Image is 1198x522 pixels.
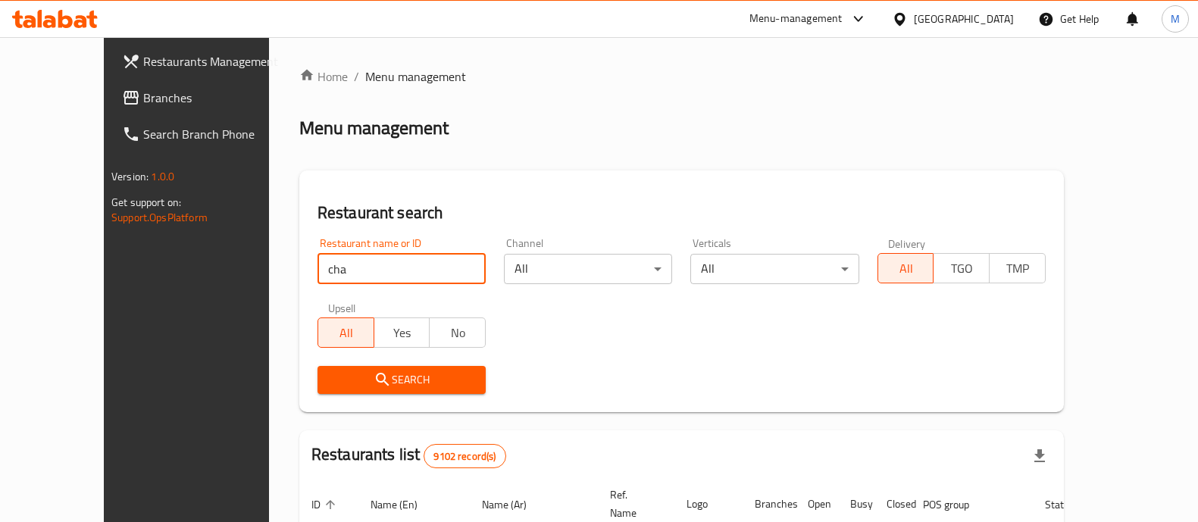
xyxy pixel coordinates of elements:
[111,167,149,186] span: Version:
[365,67,466,86] span: Menu management
[311,443,506,468] h2: Restaurants list
[749,10,843,28] div: Menu-management
[111,208,208,227] a: Support.OpsPlatform
[317,202,1046,224] h2: Restaurant search
[380,322,424,344] span: Yes
[933,253,990,283] button: TGO
[877,253,934,283] button: All
[424,449,505,464] span: 9102 record(s)
[317,254,486,284] input: Search for restaurant name or ID..
[371,495,437,514] span: Name (En)
[311,495,340,514] span: ID
[354,67,359,86] li: /
[110,80,304,116] a: Branches
[151,167,174,186] span: 1.0.0
[914,11,1014,27] div: [GEOGRAPHIC_DATA]
[1171,11,1180,27] span: M
[424,444,505,468] div: Total records count
[328,302,356,313] label: Upsell
[888,238,926,248] label: Delivery
[299,116,449,140] h2: Menu management
[110,116,304,152] a: Search Branch Phone
[143,89,292,107] span: Branches
[317,366,486,394] button: Search
[143,125,292,143] span: Search Branch Phone
[940,258,984,280] span: TGO
[299,67,1064,86] nav: breadcrumb
[110,43,304,80] a: Restaurants Management
[690,254,859,284] div: All
[989,253,1046,283] button: TMP
[923,495,989,514] span: POS group
[884,258,928,280] span: All
[324,322,368,344] span: All
[482,495,546,514] span: Name (Ar)
[504,254,672,284] div: All
[111,192,181,212] span: Get support on:
[317,317,374,348] button: All
[429,317,486,348] button: No
[374,317,430,348] button: Yes
[1021,438,1058,474] div: Export file
[996,258,1040,280] span: TMP
[436,322,480,344] span: No
[143,52,292,70] span: Restaurants Management
[299,67,348,86] a: Home
[1045,495,1094,514] span: Status
[610,486,656,522] span: Ref. Name
[330,370,474,389] span: Search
